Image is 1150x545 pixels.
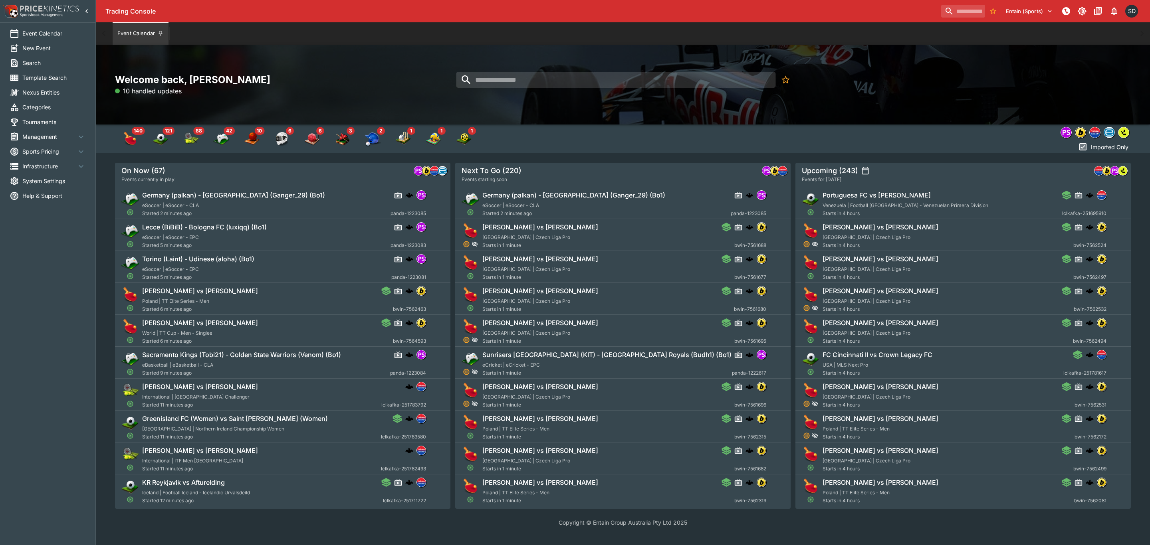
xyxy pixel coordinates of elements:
[304,131,320,147] img: handball
[122,131,138,147] img: table_tennis
[1118,127,1129,138] div: lsports
[462,286,479,304] img: table_tennis.png
[1073,273,1106,281] span: bwin-7562497
[778,166,787,175] img: lclkafka.png
[823,478,938,487] h6: [PERSON_NAME] vs [PERSON_NAME]
[121,176,174,184] span: Events currently in play
[482,266,570,272] span: [GEOGRAPHIC_DATA] | Czech Liga Pro
[224,127,235,135] span: 42
[1097,223,1106,231] img: bwin.png
[121,478,139,495] img: soccer.png
[142,351,341,359] h6: Sacramento Kings (Tobi21) - Golden State Warriors (Venom) (Bo1)
[405,191,413,199] div: cerberus
[142,223,267,231] h6: Lecce (BiBiB) - Bologna FC (luxiqq) (Bo1)
[757,478,766,487] img: bwin.png
[1104,127,1114,138] img: betradar.png
[823,223,938,231] h6: [PERSON_NAME] vs [PERSON_NAME]
[20,13,63,17] img: Sportsbook Management
[1097,478,1106,487] img: bwin.png
[405,383,413,391] img: logo-cerberus.svg
[823,287,938,295] h6: [PERSON_NAME] vs [PERSON_NAME]
[254,127,264,135] span: 10
[482,234,570,240] span: [GEOGRAPHIC_DATA] | Czech Liga Pro
[244,131,260,147] img: basketball
[405,415,413,423] img: logo-cerberus.svg
[417,446,426,455] img: lclkafka.png
[802,478,819,495] img: table_tennis.png
[734,337,766,345] span: bwin-7561695
[482,255,598,263] h6: [PERSON_NAME] vs [PERSON_NAME]
[1063,369,1106,377] span: lclkafka-251781617
[115,73,450,86] h2: Welcome back, [PERSON_NAME]
[121,254,139,272] img: esports.png
[405,223,413,231] img: logo-cerberus.svg
[823,202,988,208] span: Venezuela | Football [GEOGRAPHIC_DATA] - Venezuelan Primera Division
[1118,127,1129,138] img: lsports.jpeg
[823,446,938,455] h6: [PERSON_NAME] vs [PERSON_NAME]
[142,266,199,272] span: eSoccer | eSoccer - EPC
[1061,127,1072,138] div: pandascore
[802,254,819,272] img: table_tennis.png
[416,222,426,232] div: pandascore
[1073,241,1106,249] span: bwin-7562524
[115,86,182,96] p: 10 handled updates
[757,382,766,391] img: bwin.png
[1001,5,1057,18] button: Select Tenant
[734,305,766,313] span: bwin-7561680
[482,383,598,391] h6: [PERSON_NAME] vs [PERSON_NAME]
[316,127,324,135] span: 6
[422,166,431,176] div: bwin
[414,166,423,175] img: pandascore.png
[757,286,766,295] img: bwin.png
[1091,4,1105,18] button: Documentation
[1123,2,1140,20] button: Scott Dowdall
[746,319,753,327] img: logo-cerberus.svg
[757,222,766,232] div: bwin
[1097,255,1106,263] img: bwin.png
[462,350,479,367] img: esports.png
[417,318,426,327] img: bwin.png
[757,446,766,455] img: bwin.png
[746,351,753,359] img: logo-cerberus.svg
[462,176,507,184] span: Events starting soon
[1086,383,1094,391] img: logo-cerberus.svg
[823,415,938,423] h6: [PERSON_NAME] vs [PERSON_NAME]
[127,209,134,216] svg: Open
[462,190,479,208] img: esports.png
[163,127,174,135] span: 121
[417,255,426,263] img: pandascore.png
[462,318,479,336] img: table_tennis.png
[417,478,426,487] img: lclkafka.png
[1061,127,1071,138] img: pandascore.png
[802,286,819,304] img: table_tennis.png
[121,190,139,208] img: esports.png
[757,350,766,359] img: pandascore.png
[22,29,86,38] span: Event Calendar
[22,88,86,97] span: Nexus Entities
[113,22,169,45] button: Event Calendar
[1097,222,1106,232] div: bwin
[746,478,753,486] img: logo-cerberus.svg
[405,478,413,486] img: logo-cerberus.svg
[391,273,426,281] span: panda-1223081
[802,176,841,184] span: Events for [DATE]
[142,415,328,423] h6: Greenisland FC (Women) vs Saint [PERSON_NAME] (Women)
[393,337,426,345] span: bwin-7564593
[1073,465,1106,473] span: bwin-7562499
[335,131,351,147] div: Snooker
[1086,223,1094,231] div: cerberus
[746,191,753,199] img: logo-cerberus.svg
[22,44,86,52] span: New Event
[462,166,521,175] h5: Next To Go (220)
[1102,166,1112,176] div: bwin
[1118,166,1128,176] div: lsports
[430,166,439,176] div: lclkafka
[823,351,932,359] h6: FC Cincinnati II vs Crown Legacy FC
[1125,5,1138,18] div: Scott Dowdall
[405,351,413,359] img: logo-cerberus.svg
[823,234,910,240] span: [GEOGRAPHIC_DATA] | Czech Liga Pro
[347,127,355,135] span: 3
[482,287,598,295] h6: [PERSON_NAME] vs [PERSON_NAME]
[142,202,199,208] span: eSoccer | eSoccer - CLA
[1086,415,1094,423] img: logo-cerberus.svg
